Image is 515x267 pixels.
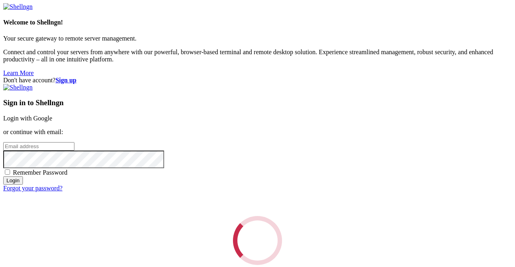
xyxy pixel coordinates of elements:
[3,128,512,136] p: or continue with email:
[3,77,512,84] div: Don't have account?
[3,185,62,192] a: Forgot your password?
[3,176,23,185] input: Login
[13,169,68,176] span: Remember Password
[3,115,52,122] a: Login with Google
[56,77,76,84] a: Sign up
[3,19,512,26] h4: Welcome to Shellngn!
[3,98,512,107] h3: Sign in to Shellngn
[3,142,74,151] input: Email address
[3,3,33,10] img: Shellngn
[3,49,512,63] p: Connect and control your servers from anywhere with our powerful, browser-based terminal and remo...
[3,35,512,42] p: Your secure gateway to remote server management.
[3,69,34,76] a: Learn More
[3,84,33,91] img: Shellngn
[5,169,10,175] input: Remember Password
